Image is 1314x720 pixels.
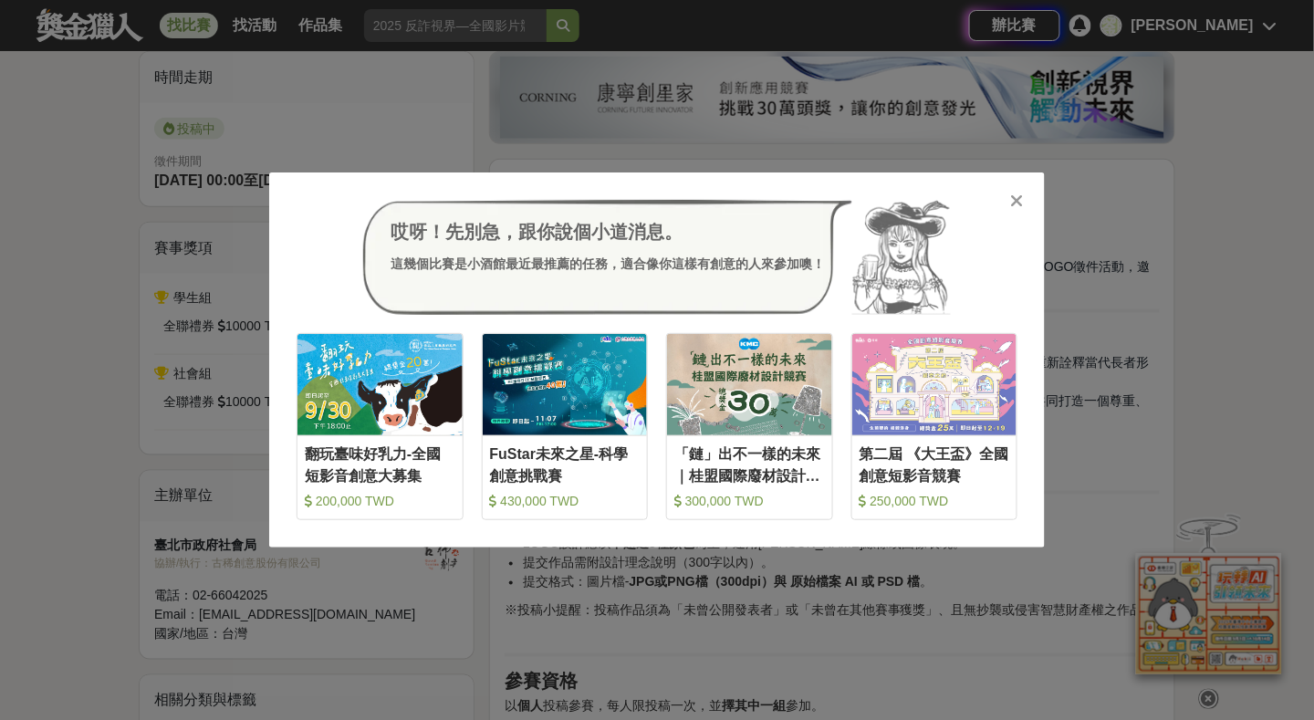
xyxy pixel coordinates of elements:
div: 哎呀！先別急，跟你說個小道消息。 [391,218,825,245]
img: Cover Image [297,334,463,435]
div: 這幾個比賽是小酒館最近最推薦的任務，適合像你這樣有創意的人來參加噢！ [391,255,825,274]
div: 300,000 TWD [674,492,825,510]
img: Cover Image [667,334,832,435]
div: 430,000 TWD [490,492,641,510]
div: 250,000 TWD [860,492,1010,510]
div: 「鏈」出不一樣的未來｜桂盟國際廢材設計競賽 [674,443,825,485]
a: Cover Image第二屆 《大王盃》全國創意短影音競賽 250,000 TWD [851,333,1018,520]
div: 翻玩臺味好乳力-全國短影音創意大募集 [305,443,455,485]
img: Cover Image [852,334,1017,435]
a: Cover ImageFuStar未來之星-科學創意挑戰賽 430,000 TWD [482,333,649,520]
div: 200,000 TWD [305,492,455,510]
img: Cover Image [483,334,648,435]
div: FuStar未來之星-科學創意挑戰賽 [490,443,641,485]
a: Cover Image「鏈」出不一樣的未來｜桂盟國際廢材設計競賽 300,000 TWD [666,333,833,520]
div: 第二屆 《大王盃》全國創意短影音競賽 [860,443,1010,485]
img: Avatar [852,200,951,315]
a: Cover Image翻玩臺味好乳力-全國短影音創意大募集 200,000 TWD [297,333,464,520]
